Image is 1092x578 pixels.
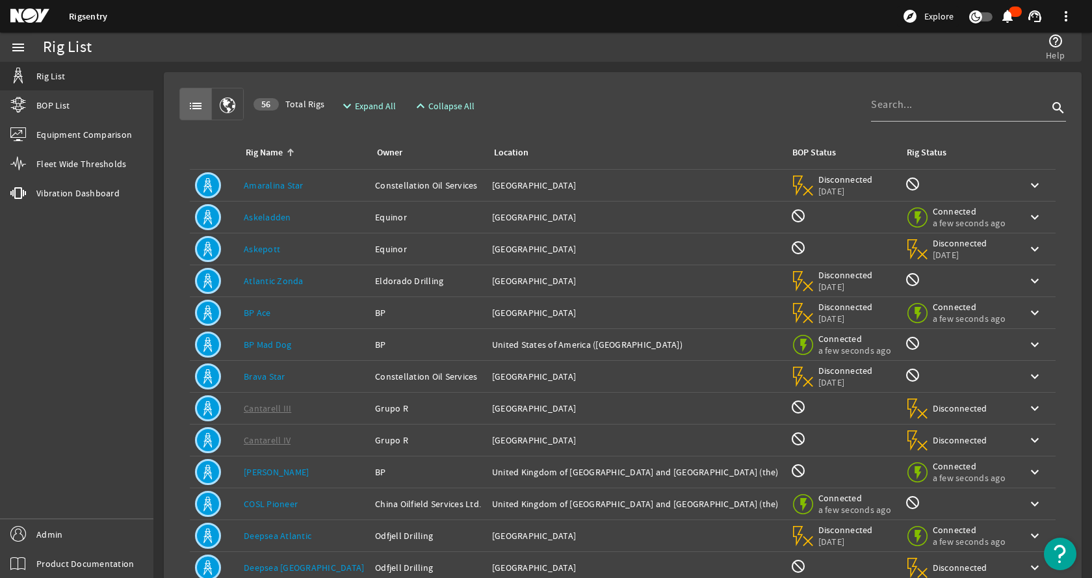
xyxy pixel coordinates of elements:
div: Odfjell Drilling [375,529,482,542]
span: Explore [924,10,954,23]
span: Disconnected [818,301,874,313]
div: United Kingdom of [GEOGRAPHIC_DATA] and [GEOGRAPHIC_DATA] (the) [492,466,780,479]
div: [GEOGRAPHIC_DATA] [492,179,780,192]
div: Rig Name [244,146,359,160]
div: Owner [377,146,402,160]
span: [DATE] [818,281,874,293]
span: Connected [933,205,1006,217]
span: Connected [818,492,891,504]
mat-icon: BOP Monitoring not available for this rig [790,558,806,574]
mat-icon: keyboard_arrow_down [1027,177,1043,193]
button: more_vert [1050,1,1082,32]
mat-icon: Rig Monitoring not available for this rig [905,176,920,192]
mat-icon: BOP Monitoring not available for this rig [790,208,806,224]
span: a few seconds ago [933,217,1006,229]
mat-icon: Rig Monitoring not available for this rig [905,272,920,287]
button: Open Resource Center [1044,538,1076,570]
button: Explore [897,6,959,27]
span: Connected [818,333,891,345]
mat-icon: keyboard_arrow_down [1027,241,1043,257]
a: BP Mad Dog [244,339,292,350]
div: [GEOGRAPHIC_DATA] [492,561,780,574]
mat-icon: Rig Monitoring not available for this rig [905,335,920,351]
span: a few seconds ago [933,313,1006,324]
mat-icon: Rig Monitoring not available for this rig [905,495,920,510]
div: Constellation Oil Services [375,179,482,192]
a: Cantarell IV [244,434,291,446]
mat-icon: Rig Monitoring not available for this rig [905,367,920,383]
mat-icon: keyboard_arrow_down [1027,369,1043,384]
div: Equinor [375,211,482,224]
div: Grupo R [375,434,482,447]
span: Disconnected [933,402,988,414]
span: Disconnected [818,174,874,185]
mat-icon: keyboard_arrow_down [1027,432,1043,448]
div: Equinor [375,243,482,256]
span: [DATE] [818,536,874,547]
a: Rigsentry [69,10,107,23]
mat-icon: keyboard_arrow_down [1027,337,1043,352]
div: [GEOGRAPHIC_DATA] [492,274,780,287]
span: Vibration Dashboard [36,187,120,200]
div: BOP Status [792,146,836,160]
div: [GEOGRAPHIC_DATA] [492,243,780,256]
div: [GEOGRAPHIC_DATA] [492,370,780,383]
a: Askepott [244,243,280,255]
div: Location [494,146,528,160]
mat-icon: vibration [10,185,26,201]
mat-icon: expand_less [413,98,423,114]
div: Rig Status [907,146,946,160]
div: Location [492,146,775,160]
mat-icon: list [188,98,203,114]
div: Constellation Oil Services [375,370,482,383]
span: BOP List [36,99,70,112]
div: [GEOGRAPHIC_DATA] [492,211,780,224]
mat-icon: notifications [1000,8,1015,24]
a: Deepsea Atlantic [244,530,311,542]
mat-icon: keyboard_arrow_down [1027,273,1043,289]
a: COSL Pioneer [244,498,298,510]
div: Eldorado Drilling [375,274,482,287]
span: Collapse All [428,99,474,112]
div: BP [375,306,482,319]
div: [GEOGRAPHIC_DATA] [492,306,780,319]
span: Disconnected [818,365,874,376]
span: Disconnected [933,434,988,446]
span: Disconnected [818,524,874,536]
a: [PERSON_NAME] [244,466,309,478]
a: Atlantic Zonda [244,275,304,287]
mat-icon: keyboard_arrow_down [1027,464,1043,480]
span: Disconnected [933,562,988,573]
span: [DATE] [818,185,874,197]
div: China Oilfield Services Ltd. [375,497,482,510]
span: a few seconds ago [818,504,891,516]
input: Search... [871,97,1048,112]
span: [DATE] [818,376,874,388]
mat-icon: keyboard_arrow_down [1027,560,1043,575]
div: BP [375,466,482,479]
mat-icon: support_agent [1027,8,1043,24]
button: Collapse All [408,94,480,118]
span: Fleet Wide Thresholds [36,157,126,170]
a: Brava Star [244,371,285,382]
span: Connected [933,301,1006,313]
mat-icon: explore [902,8,918,24]
a: BP Ace [244,307,271,319]
button: Expand All [334,94,401,118]
div: [GEOGRAPHIC_DATA] [492,402,780,415]
span: a few seconds ago [933,472,1006,484]
span: Product Documentation [36,557,134,570]
span: a few seconds ago [933,536,1006,547]
mat-icon: BOP Monitoring not available for this rig [790,240,806,256]
div: Rig List [43,41,92,54]
div: BP [375,338,482,351]
span: a few seconds ago [818,345,891,356]
i: search [1050,100,1066,116]
span: Admin [36,528,62,541]
mat-icon: BOP Monitoring not available for this rig [790,431,806,447]
span: Disconnected [933,237,988,249]
div: 56 [253,98,279,111]
a: Amaralina Star [244,179,304,191]
div: [GEOGRAPHIC_DATA] [492,434,780,447]
mat-icon: keyboard_arrow_down [1027,209,1043,225]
